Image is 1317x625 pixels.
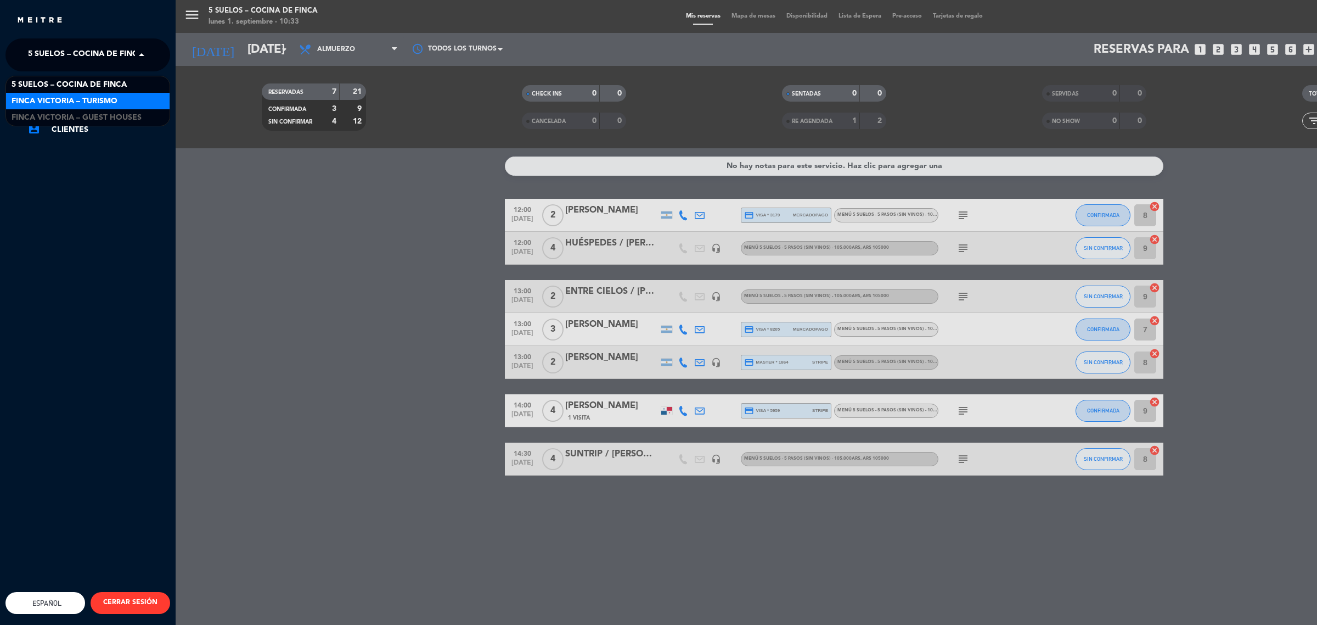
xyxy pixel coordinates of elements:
[12,95,117,108] span: FINCA VICTORIA – TURISMO
[27,122,41,135] i: account_box
[27,123,170,136] a: account_boxClientes
[91,592,170,614] button: CERRAR SESIÓN
[30,599,61,607] span: Español
[12,111,142,124] span: FINCA VICTORIA – GUEST HOUSES
[16,16,63,25] img: MEITRE
[12,79,127,91] span: 5 SUELOS – COCINA DE FINCA
[28,43,143,66] span: 5 SUELOS – COCINA DE FINCA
